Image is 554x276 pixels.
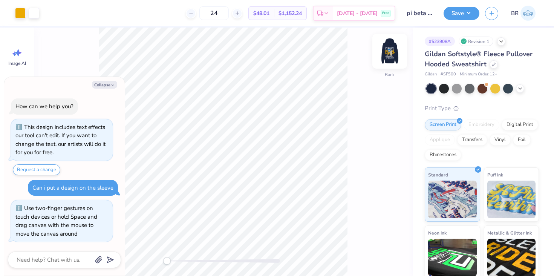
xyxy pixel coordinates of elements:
[490,134,511,146] div: Vinyl
[337,9,378,17] span: [DATE] - [DATE]
[382,11,389,16] span: Free
[401,6,438,21] input: Untitled Design
[385,71,395,78] div: Back
[457,134,487,146] div: Transfers
[425,71,437,78] span: Gildan
[441,71,456,78] span: # SF500
[13,164,60,175] button: Request a change
[513,134,531,146] div: Foil
[428,229,447,237] span: Neon Ink
[8,60,26,66] span: Image AI
[425,119,461,130] div: Screen Print
[92,81,117,89] button: Collapse
[15,103,73,110] div: How can we help you?
[487,171,503,179] span: Puff Ink
[279,9,302,17] span: $1,152.24
[15,123,106,156] div: This design includes text effects our tool can't edit. If you want to change the text, our artist...
[428,181,477,218] img: Standard
[425,104,539,113] div: Print Type
[32,184,113,192] div: Can i put a design on the sleeve
[508,6,539,21] a: BR
[459,37,493,46] div: Revision 1
[253,9,269,17] span: $48.01
[464,119,499,130] div: Embroidery
[163,257,171,265] div: Accessibility label
[199,6,229,20] input: – –
[460,71,497,78] span: Minimum Order: 12 +
[511,9,519,18] span: BR
[425,134,455,146] div: Applique
[487,181,536,218] img: Puff Ink
[444,7,479,20] button: Save
[502,119,538,130] div: Digital Print
[520,6,536,21] img: Bianca Robinson
[487,229,532,237] span: Metallic & Glitter Ink
[425,37,455,46] div: # 523908A
[375,36,405,66] img: Back
[425,49,533,69] span: Gildan Softstyle® Fleece Pullover Hooded Sweatshirt
[428,171,448,179] span: Standard
[425,149,461,161] div: Rhinestones
[15,204,97,238] div: Use two-finger gestures on touch devices or hold Space and drag canvas with the mouse to move the...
